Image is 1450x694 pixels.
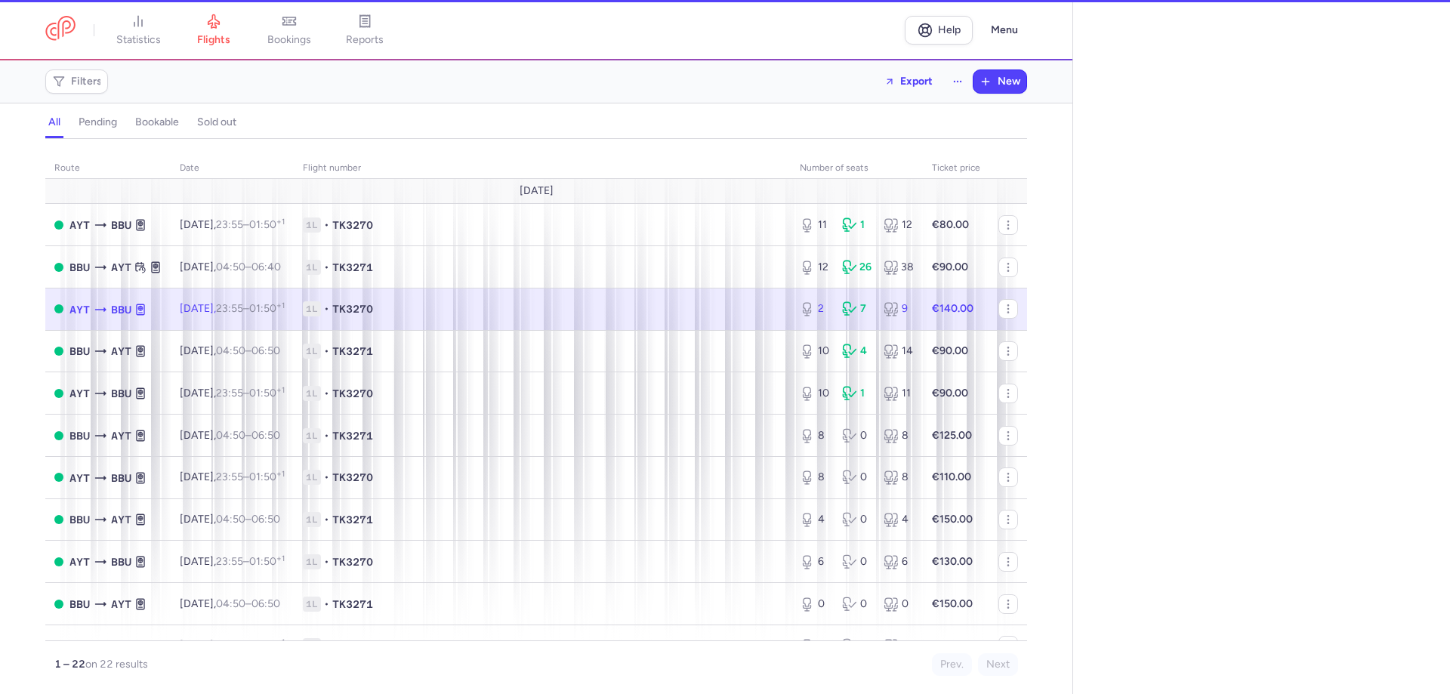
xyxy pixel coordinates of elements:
sup: +1 [276,554,285,563]
strong: €140.00 [932,302,973,315]
time: 04:50 [216,429,245,442]
a: flights [176,14,251,47]
button: Menu [982,16,1027,45]
div: 0 [842,470,872,485]
button: Filters [46,70,107,93]
time: 01:50 [249,639,285,652]
span: BBU [111,385,131,402]
time: 23:55 [216,639,243,652]
span: BBU [69,259,90,276]
span: [DATE], [180,344,280,357]
a: CitizenPlane red outlined logo [45,16,76,44]
time: 01:50 [249,218,285,231]
div: 8 [800,470,830,485]
strong: €150.00 [932,513,973,526]
span: – [216,302,285,315]
time: 23:55 [216,218,243,231]
span: 1L [303,638,321,653]
span: • [324,260,329,275]
span: – [216,218,285,231]
span: TK3271 [332,512,373,527]
span: [DATE], [180,429,280,442]
div: 0 [842,512,872,527]
div: 8 [800,638,830,653]
span: 1L [303,512,321,527]
time: 04:50 [216,261,245,273]
span: • [324,217,329,233]
span: BBU [111,638,131,655]
strong: €110.00 [932,470,971,483]
time: 06:50 [251,513,280,526]
strong: €90.00 [932,387,968,399]
span: AYT [111,511,131,528]
div: 8 [884,638,914,653]
div: 14 [884,344,914,359]
time: 06:50 [251,597,280,610]
div: 7 [842,301,872,316]
div: 11 [884,386,914,401]
span: [DATE], [180,639,285,652]
div: 9 [884,301,914,316]
span: BBU [69,596,90,612]
span: [DATE], [180,555,285,568]
time: 23:55 [216,470,243,483]
span: – [216,597,280,610]
span: [DATE] [520,185,554,197]
time: 23:55 [216,555,243,568]
span: AYT [69,554,90,570]
div: 0 [842,597,872,612]
span: AYT [69,638,90,655]
span: TK3270 [332,554,373,569]
time: 04:50 [216,513,245,526]
span: [DATE], [180,470,285,483]
span: TK3270 [332,301,373,316]
h4: bookable [135,116,179,129]
span: on 22 results [85,658,148,671]
time: 04:50 [216,597,245,610]
span: AYT [111,427,131,444]
strong: €130.00 [932,555,973,568]
span: • [324,512,329,527]
time: 23:55 [216,387,243,399]
span: TK3271 [332,260,373,275]
span: 1L [303,301,321,316]
h4: sold out [197,116,236,129]
th: date [171,157,294,180]
span: 1L [303,344,321,359]
span: Help [938,24,961,35]
div: 0 [842,554,872,569]
span: AYT [69,217,90,233]
time: 01:50 [249,470,285,483]
span: TK3271 [332,597,373,612]
div: 11 [800,217,830,233]
span: statistics [116,33,161,47]
div: 6 [884,554,914,569]
th: route [45,157,171,180]
h4: all [48,116,60,129]
div: 1 [842,217,872,233]
div: 8 [884,428,914,443]
time: 06:50 [251,344,280,357]
div: 38 [884,260,914,275]
a: bookings [251,14,327,47]
span: TK3270 [332,217,373,233]
span: AYT [69,470,90,486]
time: 01:50 [249,555,285,568]
div: 0 [842,428,872,443]
span: – [216,639,285,652]
span: [DATE], [180,387,285,399]
span: 1L [303,428,321,443]
span: – [216,429,280,442]
span: bookings [267,33,311,47]
div: 8 [800,428,830,443]
strong: €150.00 [932,597,973,610]
span: • [324,638,329,653]
span: BBU [111,554,131,570]
div: 0 [884,597,914,612]
div: 8 [884,470,914,485]
span: AYT [111,343,131,359]
span: AYT [111,596,131,612]
span: [DATE], [180,302,285,315]
sup: +1 [276,217,285,227]
span: AYT [69,301,90,318]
